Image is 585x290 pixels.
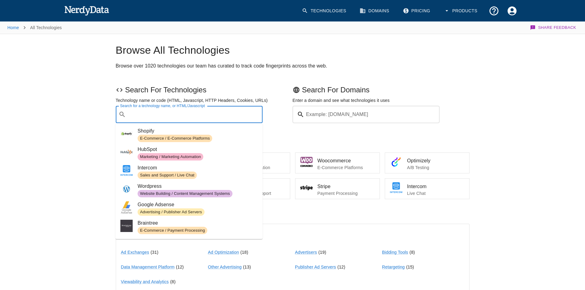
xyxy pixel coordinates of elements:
p: Search For Technologies [116,85,293,95]
a: Publisher Ad Servers [295,265,336,269]
a: Pricing [399,2,435,20]
span: Shopify [138,127,258,135]
a: Technologies [298,2,351,20]
a: Domains [356,2,394,20]
span: ( 31 ) [150,250,158,255]
span: Intercom [138,164,258,172]
a: WoocommerceE-Commerce Platforms [295,153,380,173]
p: Technology name or code (HTML, Javascript, HTTP Headers, Cookies, URLs) [116,97,293,103]
a: Viewability and Analytics [121,279,169,284]
span: E-Commerce / E-Commerce Platforms [138,136,212,141]
span: Advertising / Publisher Ad Servers [138,209,205,215]
span: E-Commerce / Payment Processing [138,228,207,234]
p: Payment Processing [318,190,375,196]
span: ( 12 ) [337,265,345,269]
a: Data Management Platform [121,265,175,269]
span: Marketing / Marketing Automation [138,154,203,160]
span: ( 12 ) [176,265,184,269]
span: Intercom [407,183,464,190]
span: ( 19 ) [318,250,326,255]
button: Support and Documentation [485,2,503,20]
span: Woocommerce [138,238,258,245]
span: ( 8 ) [410,250,415,255]
a: StripePayment Processing [295,178,380,199]
a: Home [7,25,19,30]
p: E-Commerce Platforms [318,164,375,171]
button: Share Feedback [529,21,578,34]
span: ( 18 ) [240,250,248,255]
span: Wordpress [138,183,258,190]
a: OptimizelyA/B Testing [385,153,470,173]
h2: Browse over 1020 technologies our team has curated to track code fingerprints across the web. [116,62,470,70]
span: Stripe [318,183,375,190]
span: Optimizely [407,157,464,164]
a: IntercomLive Chat [385,178,470,199]
a: Advertisers [295,250,317,255]
p: A/B Testing [407,164,464,171]
p: Search For Domains [293,85,470,95]
img: NerdyData.com [64,4,109,17]
p: Live Chat [407,190,464,196]
span: ( 13 ) [243,265,251,269]
span: Woocommerce [318,157,375,164]
a: Retargeting [382,265,405,269]
h1: Browse All Technologies [116,44,470,57]
button: Account Settings [503,2,521,20]
p: Browse [116,209,470,219]
span: Advertising [121,229,464,239]
button: Products [440,2,482,20]
p: Enter a domain and see what technologies it uses [293,97,470,103]
a: Ad Exchanges [121,250,149,255]
span: ( 8 ) [170,279,176,284]
span: Google Adsense [138,201,258,208]
span: Braintree [138,219,258,227]
span: Website Building / Content Management Systems [138,191,232,197]
p: Popular [116,138,470,148]
nav: breadcrumb [7,21,62,34]
a: Ad Optimization [208,250,239,255]
a: Other Advertising [208,265,242,269]
span: HubSpot [138,146,258,153]
a: Bidding Tools [382,250,408,255]
span: Sales and Support / Live Chat [138,172,197,178]
label: Search for a technology name, or HTML/Javascript [120,103,205,108]
p: All Technologies [30,25,62,31]
span: ( 15 ) [406,265,414,269]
